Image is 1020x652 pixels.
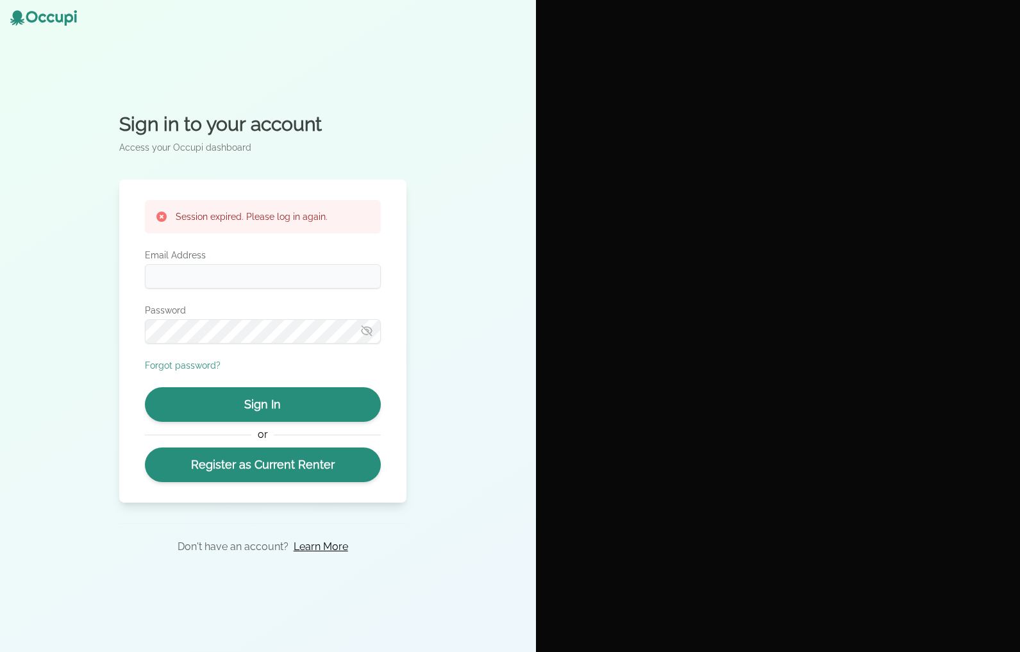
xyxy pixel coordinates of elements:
a: Learn More [294,539,348,555]
h3: Session expired. Please log in again. [176,210,328,223]
label: Email Address [145,249,381,262]
a: Register as Current Renter [145,447,381,482]
span: or [251,427,274,442]
p: Access your Occupi dashboard [119,141,406,154]
button: Forgot password? [145,359,221,372]
button: Sign In [145,387,381,422]
h2: Sign in to your account [119,113,406,136]
p: Don't have an account? [178,539,288,555]
label: Password [145,304,381,317]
